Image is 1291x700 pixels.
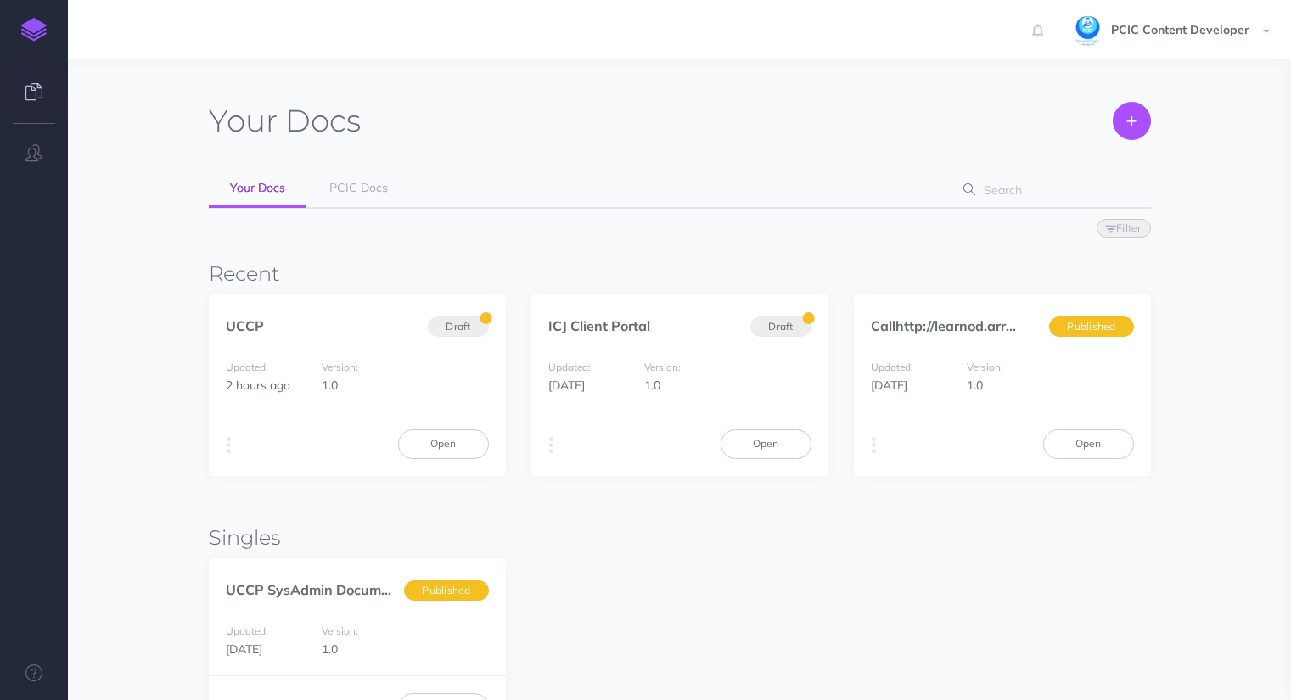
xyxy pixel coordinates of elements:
[1097,219,1151,238] button: Filter
[227,434,231,457] i: More actions
[209,527,1151,549] h3: Singles
[322,641,338,657] span: 1.0
[209,170,306,208] a: Your Docs
[549,434,553,457] i: More actions
[967,361,1003,373] small: Version:
[322,378,338,393] span: 1.0
[548,361,591,373] small: Updated:
[871,361,913,373] small: Updated:
[644,361,681,373] small: Version:
[226,317,264,334] a: UCCP
[226,581,413,598] a: UCCP SysAdmin Document...
[1103,22,1258,37] span: PCIC Content Developer
[322,624,358,637] small: Version:
[548,317,650,334] a: ICJ Client Portal
[644,378,660,393] span: 1.0
[548,378,585,393] span: [DATE]
[209,102,278,139] span: Your
[209,263,1151,285] h3: Recent
[209,102,361,140] h1: Docs
[872,434,876,457] i: More actions
[1073,16,1103,46] img: dRQN1hrEG1J5t3n3qbq3RfHNZNloSxXOgySS45Hu.jpg
[226,641,262,657] span: [DATE]
[871,378,907,393] span: [DATE]
[322,361,358,373] small: Version:
[226,378,290,393] span: 2 hours ago
[230,180,285,195] span: Your Docs
[871,317,1016,334] a: Callhttp://learnod.arr...
[1043,429,1134,458] a: Open
[329,180,388,195] span: PCIC Docs
[21,18,47,42] img: logo-mark.svg
[226,624,268,637] small: Updated:
[967,378,983,393] span: 1.0
[308,170,409,207] a: PCIC Docs
[226,361,268,373] small: Updated:
[721,429,811,458] a: Open
[979,175,1124,205] input: Search
[398,429,489,458] a: Open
